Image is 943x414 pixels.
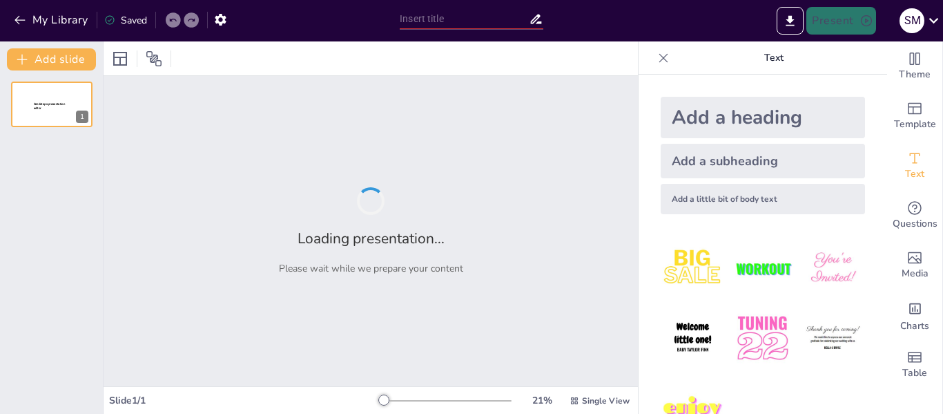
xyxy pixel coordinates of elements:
p: Please wait while we prepare your content [279,262,463,275]
img: 5.jpeg [730,306,795,370]
img: 3.jpeg [801,236,865,301]
div: Add a table [887,340,942,390]
span: Position [146,50,162,67]
div: 1 [11,82,93,127]
img: 1.jpeg [661,236,725,301]
button: Present [806,7,875,35]
div: Add images, graphics, shapes or video [887,241,942,290]
img: 4.jpeg [661,306,725,370]
div: Get real-time input from your audience [887,191,942,241]
span: Text [905,167,924,182]
div: Add a little bit of body text [661,184,865,214]
div: Change the overall theme [887,41,942,91]
span: Template [894,117,936,132]
span: Single View [582,395,630,406]
span: Questions [893,216,937,232]
input: Insert title [400,9,529,29]
img: 2.jpeg [730,236,795,301]
button: My Library [10,9,94,31]
div: Add ready made slides [887,91,942,141]
span: Media [902,266,929,281]
p: Text [674,41,873,75]
div: 21 % [525,394,558,407]
div: Layout [109,48,131,70]
button: Add slide [7,48,96,70]
div: 1 [76,111,88,123]
button: Export to PowerPoint [777,7,804,35]
span: Theme [899,67,931,82]
img: 6.jpeg [801,306,865,370]
div: Add a subheading [661,144,865,178]
span: Charts [900,319,929,334]
div: S M [900,8,924,33]
div: Add text boxes [887,141,942,191]
div: Add charts and graphs [887,290,942,340]
div: Slide 1 / 1 [109,394,379,407]
span: Table [902,366,927,381]
div: Add a heading [661,97,865,138]
button: S M [900,7,924,35]
div: Saved [104,14,147,27]
h2: Loading presentation... [298,229,445,248]
span: Sendsteps presentation editor [34,102,65,110]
